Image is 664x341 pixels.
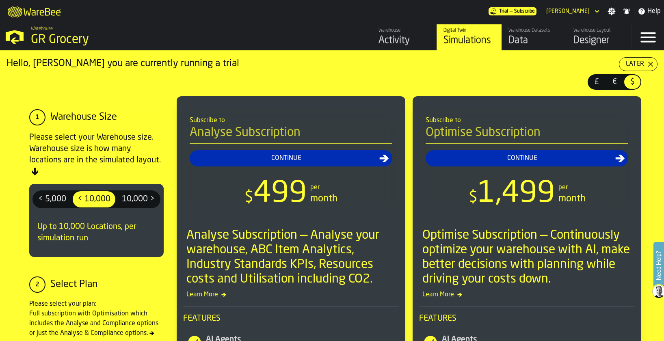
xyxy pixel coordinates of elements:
div: month [310,192,337,205]
span: Help [647,6,661,16]
div: Subscribe to [190,116,392,125]
div: Select Plan [50,278,97,291]
span: $ [244,190,253,206]
label: button-switch-multi-< 10,000 [72,190,116,208]
div: thumb [588,75,605,89]
div: Up to 10,000 Locations, per simulation run [32,215,160,250]
label: button-toggle-Settings [604,7,619,15]
div: Continue [429,153,615,163]
a: link-to-/wh/i/e451d98b-95f6-4604-91ff-c80219f9c36d/data [502,24,567,50]
div: thumb [606,75,623,89]
label: button-toggle-Notifications [619,7,634,15]
a: link-to-/wh/i/e451d98b-95f6-4604-91ff-c80219f9c36d/feed/ [372,24,437,50]
span: $ [626,77,639,87]
div: 2 [29,276,45,293]
span: 1,499 [478,179,555,209]
span: Subscribe [514,9,535,14]
div: Simulations [443,34,495,47]
div: Data [508,34,560,47]
span: Warehouse [31,26,53,32]
button: button-Continue [426,150,628,166]
div: Optimise Subscription — Continuously optimize your warehouse with AI, make better decisions with ... [422,228,635,287]
h4: Analyse Subscription [190,125,392,144]
span: Learn More [183,290,399,300]
div: Analyse Subscription — Analyse your warehouse, ABC Item Analytics, Industry Standards KPIs, Resou... [186,228,399,287]
span: Learn More [419,290,635,300]
div: Subscribe to [426,116,628,125]
span: $ [469,190,478,206]
div: Warehouse Layout [573,28,625,33]
span: Trial [499,9,508,14]
label: button-toggle-Menu [632,24,664,50]
div: DropdownMenuValue-Sandhya Gopakumar [546,8,590,15]
div: per [558,183,568,192]
div: DropdownMenuValue-Sandhya Gopakumar [543,6,601,16]
a: link-to-/wh/i/e451d98b-95f6-4604-91ff-c80219f9c36d/simulations [437,24,502,50]
div: Please select your plan: Full subscription with Optimisation which includes the Analyse and Compl... [29,299,164,338]
div: Continue [193,153,379,163]
span: Features [183,313,399,324]
span: < 5,000 [35,193,69,206]
span: 10,000 > [119,193,158,206]
div: Digital Twin [443,28,495,33]
div: thumb [624,75,640,89]
span: 499 [253,179,307,209]
div: Activity [379,34,430,47]
div: Later [623,59,647,69]
div: thumb [33,191,71,207]
div: 1 [29,109,45,125]
label: button-switch-multi-10,000 > [116,190,160,208]
div: Warehouse Datasets [508,28,560,33]
button: button-Later [619,57,658,71]
div: Warehouse [379,28,430,33]
div: month [558,192,586,205]
label: button-toggle-Help [634,6,664,16]
label: button-switch-multi-£ [588,74,606,90]
div: Warehouse Size [50,111,117,124]
a: link-to-/wh/i/e451d98b-95f6-4604-91ff-c80219f9c36d/designer [567,24,632,50]
div: Menu Subscription [489,7,536,15]
span: < 10,000 [74,193,114,206]
div: per [310,183,320,192]
div: Designer [573,34,625,47]
span: £ [590,77,603,87]
span: — [510,9,513,14]
div: thumb [73,191,115,207]
span: Features [419,313,635,324]
div: thumb [117,191,160,207]
div: GR Grocery [31,32,250,47]
a: link-to-/wh/i/e451d98b-95f6-4604-91ff-c80219f9c36d/pricing/ [489,7,536,15]
div: Hello, [PERSON_NAME] you are currently running a trial [6,57,619,70]
label: button-switch-multi-€ [606,74,623,90]
label: button-switch-multi-$ [623,74,641,90]
h4: Optimise Subscription [426,125,628,144]
label: button-switch-multi-< 5,000 [32,190,72,208]
button: button-Continue [190,150,392,166]
span: € [608,77,621,87]
label: Need Help? [654,243,663,288]
div: Please select your Warehouse size. Warehouse size is how many locations are in the simulated layout. [29,132,164,177]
